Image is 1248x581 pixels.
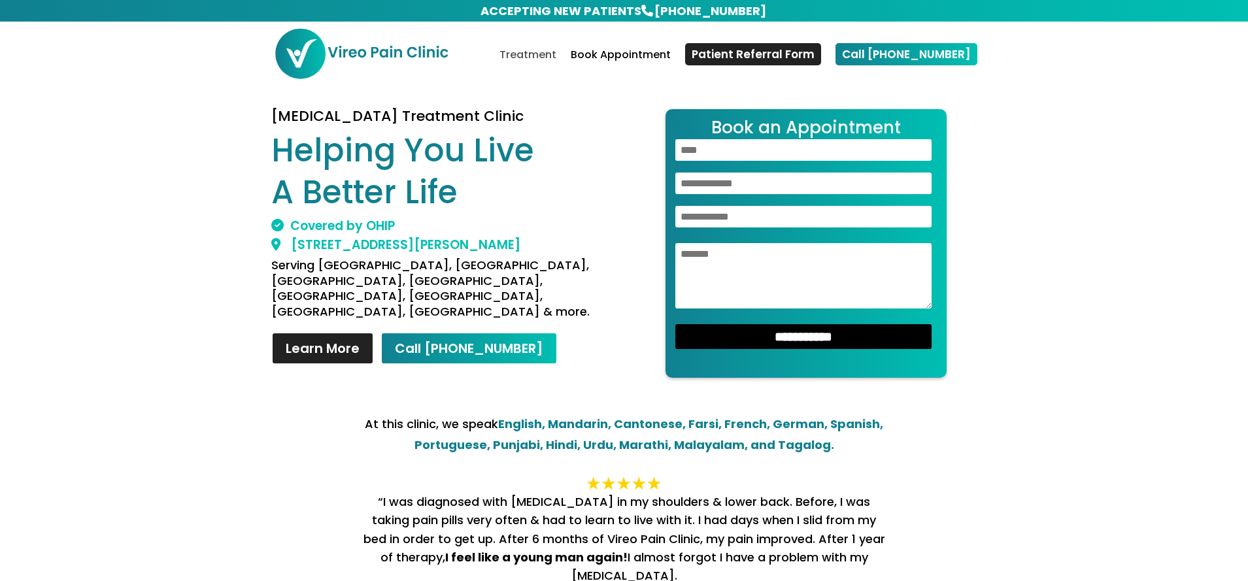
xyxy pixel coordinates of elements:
h1: Helping You Live A Better Life [271,130,614,220]
strong: I feel like a young man again! [445,549,628,565]
a: [STREET_ADDRESS][PERSON_NAME] [271,236,520,254]
a: Treatment [499,50,556,81]
h2: Covered by OHIP [271,220,614,239]
img: 5_star-final [585,475,664,493]
a: Call [PHONE_NUMBER] [835,43,977,65]
a: Book Appointment [571,50,671,81]
a: Learn More [271,332,374,365]
a: Call [PHONE_NUMBER] [380,332,558,365]
h3: [MEDICAL_DATA] Treatment Clinic [271,109,614,130]
h4: Serving [GEOGRAPHIC_DATA], [GEOGRAPHIC_DATA], [GEOGRAPHIC_DATA], [GEOGRAPHIC_DATA], [GEOGRAPHIC_D... [271,257,614,325]
p: At this clinic, we speak [363,414,886,456]
a: Patient Referral Form [685,43,821,65]
a: [PHONE_NUMBER] [653,1,767,20]
h2: Book an Appointment [675,119,937,139]
strong: English, Mandarin, Cantonese, Farsi, French, German, Spanish, Portuguese, Punjabi, Hindi, Urdu, M... [414,416,884,453]
img: Vireo Pain Clinic [274,27,449,80]
form: Contact form [666,109,947,378]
